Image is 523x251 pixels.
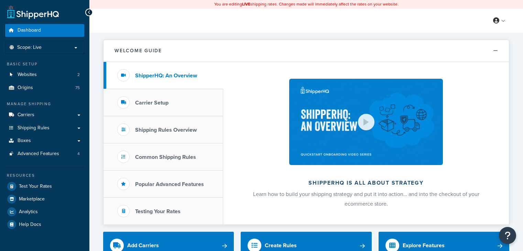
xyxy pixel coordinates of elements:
[135,208,181,215] h3: Testing Your Rates
[135,181,204,187] h3: Popular Advanced Features
[289,79,443,165] img: ShipperHQ is all about strategy
[17,45,42,51] span: Scope: Live
[5,134,84,147] a: Boxes
[135,154,196,160] h3: Common Shipping Rules
[5,148,84,160] li: Advanced Features
[242,1,250,7] b: LIVE
[5,122,84,134] a: Shipping Rules
[499,227,516,244] button: Open Resource Center
[18,72,37,78] span: Websites
[5,109,84,121] a: Carriers
[241,180,491,186] h2: ShipperHQ is all about strategy
[5,101,84,107] div: Manage Shipping
[265,241,297,250] div: Create Rules
[135,73,197,79] h3: ShipperHQ: An Overview
[115,48,162,53] h2: Welcome Guide
[18,151,59,157] span: Advanced Features
[18,125,50,131] span: Shipping Rules
[5,206,84,218] a: Analytics
[5,218,84,231] a: Help Docs
[135,127,197,133] h3: Shipping Rules Overview
[77,151,80,157] span: 4
[103,40,509,62] button: Welcome Guide
[77,72,80,78] span: 2
[127,241,159,250] div: Add Carriers
[19,184,52,189] span: Test Your Rates
[5,81,84,94] a: Origins75
[19,209,38,215] span: Analytics
[5,24,84,37] a: Dashboard
[18,85,33,91] span: Origins
[5,61,84,67] div: Basic Setup
[19,196,45,202] span: Marketplace
[135,100,168,106] h3: Carrier Setup
[5,81,84,94] li: Origins
[253,190,479,208] span: Learn how to build your shipping strategy and put it into action… and into the checkout of your e...
[19,222,41,228] span: Help Docs
[5,180,84,193] a: Test Your Rates
[5,193,84,205] a: Marketplace
[18,138,31,144] span: Boxes
[18,28,41,33] span: Dashboard
[75,85,80,91] span: 75
[403,241,445,250] div: Explore Features
[18,112,34,118] span: Carriers
[5,68,84,81] li: Websites
[5,173,84,178] div: Resources
[5,68,84,81] a: Websites2
[5,148,84,160] a: Advanced Features4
